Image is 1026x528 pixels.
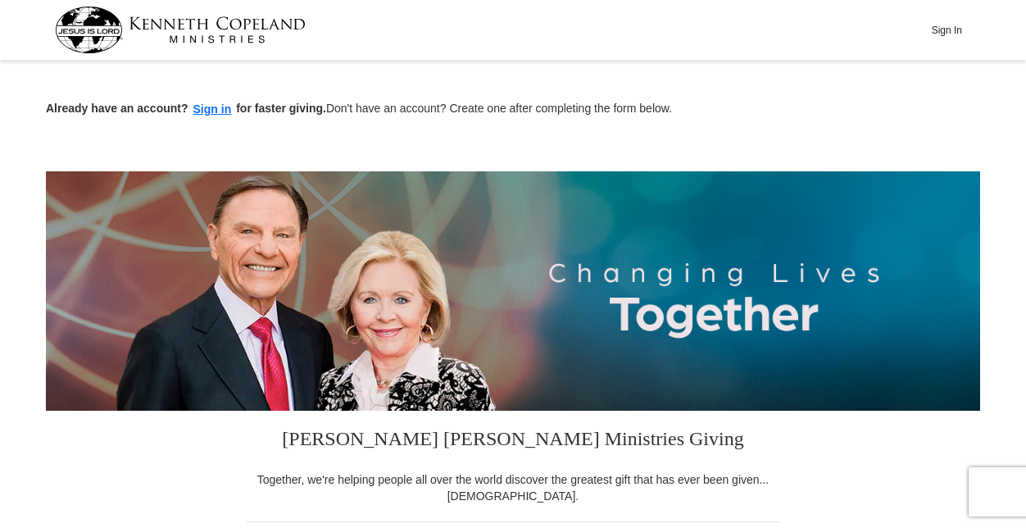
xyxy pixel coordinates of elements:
button: Sign In [922,17,971,43]
h3: [PERSON_NAME] [PERSON_NAME] Ministries Giving [247,411,779,471]
p: Don't have an account? Create one after completing the form below. [46,100,980,119]
img: kcm-header-logo.svg [55,7,306,53]
strong: Already have an account? for faster giving. [46,102,326,115]
button: Sign in [188,100,237,119]
div: Together, we're helping people all over the world discover the greatest gift that has ever been g... [247,471,779,504]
